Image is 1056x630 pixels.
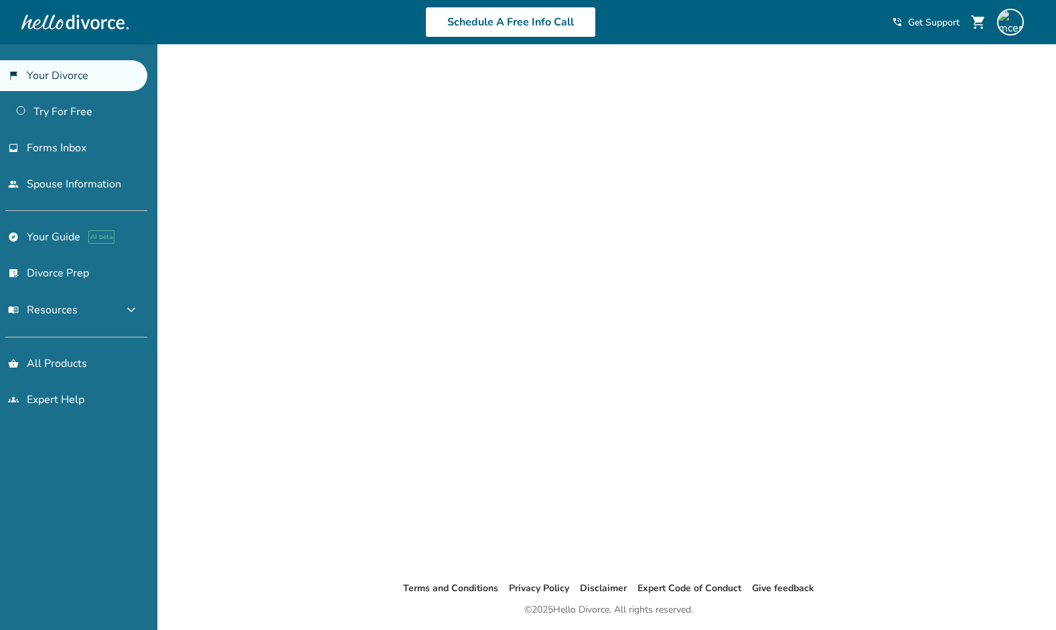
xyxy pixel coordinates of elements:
span: Get Support [908,16,960,29]
span: people [8,179,19,189]
span: shopping_basket [8,358,19,369]
span: Resources [8,303,78,317]
li: Give feedback [752,580,814,597]
span: Forms Inbox [27,141,86,155]
img: mcerezogt@gmail.com [997,9,1024,35]
span: expand_more [123,302,139,318]
span: flag_2 [8,70,19,81]
li: Disclaimer [580,580,627,597]
a: Privacy Policy [509,582,569,595]
span: groups [8,394,19,405]
a: Expert Code of Conduct [637,582,741,595]
a: phone_in_talkGet Support [892,16,960,29]
div: © 2025 Hello Divorce. All rights reserved. [524,602,693,618]
span: inbox [8,143,19,153]
span: menu_book [8,305,19,315]
span: phone_in_talk [892,17,903,27]
span: explore [8,232,19,242]
span: AI beta [88,230,115,244]
span: list_alt_check [8,268,19,279]
a: Terms and Conditions [403,582,498,595]
span: shopping_cart [970,14,986,30]
a: Schedule A Free Info Call [425,7,596,37]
